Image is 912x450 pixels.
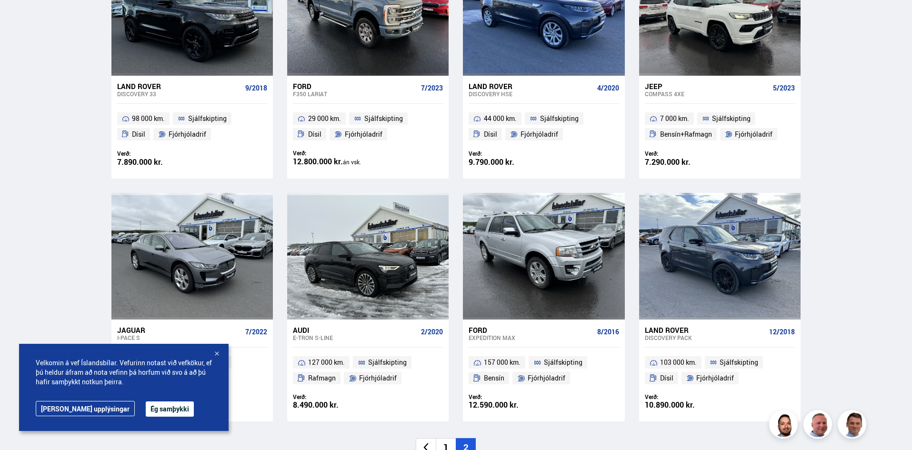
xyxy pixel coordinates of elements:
[117,150,192,157] div: Verð:
[639,320,801,421] a: Land Rover Discovery PACK 12/2018 103 000 km. Sjálfskipting Dísil Fjórhjóladrif Verð: 10.890.000 kr.
[343,158,361,166] span: án vsk.
[469,326,593,334] div: Ford
[544,357,582,368] span: Sjálfskipting
[484,113,517,124] span: 44 000 km.
[769,328,795,336] span: 12/2018
[293,90,417,97] div: F350 LARIAT
[293,393,368,400] div: Verð:
[132,113,165,124] span: 98 000 km.
[597,328,619,336] span: 8/2016
[117,90,241,97] div: Discovery 33
[293,150,368,157] div: Verð:
[660,372,673,384] span: Dísil
[645,393,720,400] div: Verð:
[484,372,504,384] span: Bensín
[521,129,558,140] span: Fjórhjóladrif
[8,4,36,32] button: Opna LiveChat spjallviðmót
[421,84,443,92] span: 7/2023
[117,334,241,341] div: I-Pace S
[469,393,544,400] div: Verð:
[308,129,321,140] span: Dísil
[36,401,135,416] a: [PERSON_NAME] upplýsingar
[117,326,241,334] div: Jaguar
[696,372,734,384] span: Fjórhjóladrif
[308,113,341,124] span: 29 000 km.
[188,113,227,124] span: Sjálfskipting
[645,401,720,409] div: 10.890.000 kr.
[805,411,833,440] img: siFngHWaQ9KaOqBr.png
[639,76,801,179] a: Jeep Compass 4XE 5/2023 7 000 km. Sjálfskipting Bensín+Rafmagn Fjórhjóladrif Verð: 7.290.000 kr.
[771,411,799,440] img: nhp88E3Fdnt1Opn2.png
[645,334,765,341] div: Discovery PACK
[364,113,403,124] span: Sjálfskipting
[712,113,751,124] span: Sjálfskipting
[293,158,368,166] div: 12.800.000 kr.
[293,326,417,334] div: Audi
[308,357,345,368] span: 127 000 km.
[660,113,689,124] span: 7 000 km.
[469,150,544,157] div: Verð:
[660,129,712,140] span: Bensín+Rafmagn
[308,372,336,384] span: Rafmagn
[469,158,544,166] div: 9.790.000 kr.
[245,84,267,92] span: 9/2018
[463,76,624,179] a: Land Rover Discovery HSE 4/2020 44 000 km. Sjálfskipting Dísil Fjórhjóladrif Verð: 9.790.000 kr.
[660,357,697,368] span: 103 000 km.
[773,84,795,92] span: 5/2023
[36,358,212,387] span: Velkomin á vef Íslandsbílar. Vefurinn notast við vefkökur, ef þú heldur áfram að nota vefinn þá h...
[839,411,868,440] img: FbJEzSuNWCJXmdc-.webp
[484,357,521,368] span: 157 000 km.
[117,158,192,166] div: 7.890.000 kr.
[645,82,769,90] div: Jeep
[146,401,194,417] button: Ég samþykki
[169,129,206,140] span: Fjórhjóladrif
[463,320,624,421] a: Ford Expedition MAX 8/2016 157 000 km. Sjálfskipting Bensín Fjórhjóladrif Verð: 12.590.000 kr.
[111,76,273,179] a: Land Rover Discovery 33 9/2018 98 000 km. Sjálfskipting Dísil Fjórhjóladrif Verð: 7.890.000 kr.
[368,357,407,368] span: Sjálfskipting
[293,334,417,341] div: e-tron S-LINE
[645,158,720,166] div: 7.290.000 kr.
[117,82,241,90] div: Land Rover
[345,129,382,140] span: Fjórhjóladrif
[421,328,443,336] span: 2/2020
[720,357,758,368] span: Sjálfskipting
[293,82,417,90] div: Ford
[469,82,593,90] div: Land Rover
[528,372,565,384] span: Fjórhjóladrif
[359,372,397,384] span: Fjórhjóladrif
[645,150,720,157] div: Verð:
[735,129,772,140] span: Fjórhjóladrif
[597,84,619,92] span: 4/2020
[287,320,449,421] a: Audi e-tron S-LINE 2/2020 127 000 km. Sjálfskipting Rafmagn Fjórhjóladrif Verð: 8.490.000 kr.
[540,113,579,124] span: Sjálfskipting
[293,401,368,409] div: 8.490.000 kr.
[645,90,769,97] div: Compass 4XE
[245,328,267,336] span: 7/2022
[111,320,273,421] a: Jaguar I-Pace S 7/2022 11 000 km. Sjálfskipting Rafmagn Fjórhjóladrif Verð: 8.490.000 kr.
[469,90,593,97] div: Discovery HSE
[469,334,593,341] div: Expedition MAX
[645,326,765,334] div: Land Rover
[132,129,145,140] span: Dísil
[287,76,449,179] a: Ford F350 LARIAT 7/2023 29 000 km. Sjálfskipting Dísil Fjórhjóladrif Verð: 12.800.000 kr.án vsk.
[484,129,497,140] span: Dísil
[469,401,544,409] div: 12.590.000 kr.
